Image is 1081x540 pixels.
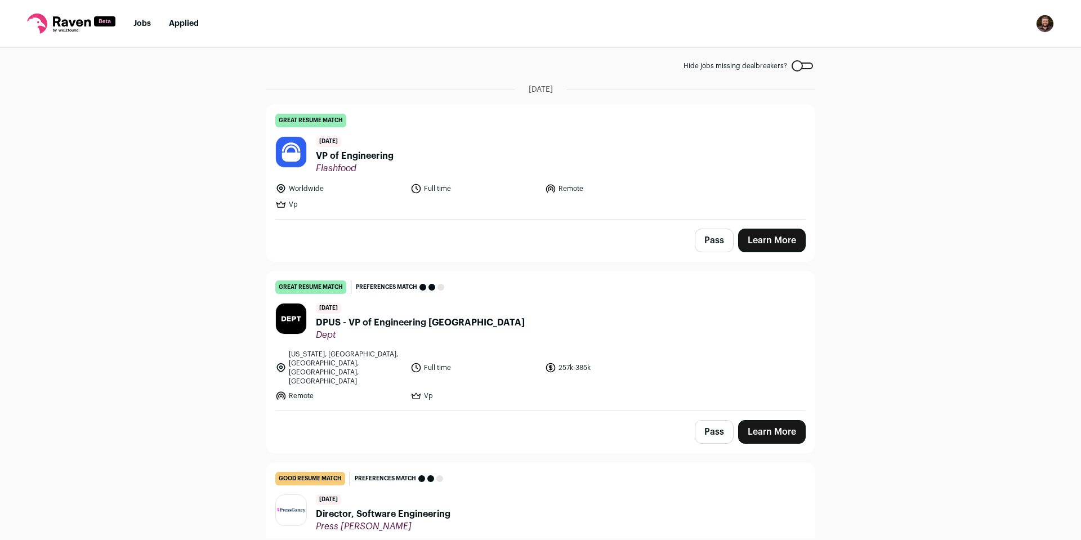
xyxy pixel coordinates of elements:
button: Pass [695,420,734,444]
div: great resume match [275,280,346,294]
li: 257k-385k [545,350,673,386]
span: VP of Engineering [316,149,394,163]
a: Applied [169,20,199,28]
span: [DATE] [316,136,341,147]
li: Vp [410,390,539,401]
div: great resume match [275,114,346,127]
img: 507645c79ffadebb94267ee1efe9a8391af5536ed0ccee1e32f244f8e310b4c4 [276,507,306,513]
img: 3cdffa2681c52d6299c9a18500431b2b7cf47de5f307c672306ca19820052677.jpg [276,137,306,167]
li: Worldwide [275,183,404,194]
span: DPUS - VP of Engineering [GEOGRAPHIC_DATA] [316,316,525,329]
li: Full time [410,183,539,194]
span: Preferences match [356,282,417,293]
span: Dept [316,329,525,341]
img: ad0760beb266a8940dd18df8aa153af74b48a5cef3a09ac4e75d42ceacd803d4.jpg [276,304,306,334]
li: Remote [545,183,673,194]
button: Pass [695,229,734,252]
span: [DATE] [316,303,341,314]
li: [US_STATE], [GEOGRAPHIC_DATA], [GEOGRAPHIC_DATA], [GEOGRAPHIC_DATA], [GEOGRAPHIC_DATA] [275,350,404,386]
span: Flashfood [316,163,394,174]
li: Vp [275,199,404,210]
button: Open dropdown [1036,15,1054,33]
a: Learn More [738,229,806,252]
span: Hide jobs missing dealbreakers? [684,61,787,70]
span: [DATE] [529,84,553,95]
a: Jobs [133,20,151,28]
span: Preferences match [355,473,416,484]
li: Full time [410,350,539,386]
li: Remote [275,390,404,401]
span: Press [PERSON_NAME] [316,521,450,532]
a: great resume match [DATE] VP of Engineering Flashfood Worldwide Full time Remote Vp [266,105,815,219]
span: Director, Software Engineering [316,507,450,521]
span: [DATE] [316,494,341,505]
a: Learn More [738,420,806,444]
div: good resume match [275,472,345,485]
img: 3409771-medium_jpg [1036,15,1054,33]
a: great resume match Preferences match [DATE] DPUS - VP of Engineering [GEOGRAPHIC_DATA] Dept [US_S... [266,271,815,410]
